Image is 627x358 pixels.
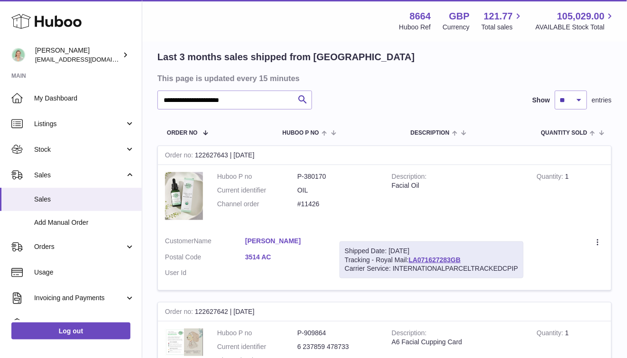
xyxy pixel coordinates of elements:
dt: Name [165,237,245,248]
span: 105,029.00 [557,10,605,23]
span: AVAILABLE Stock Total [535,23,616,32]
dt: Channel order [217,200,297,209]
dt: User Id [165,268,245,277]
div: Facial Oil [392,181,523,190]
strong: Quantity [537,329,565,339]
a: 105,029.00 AVAILABLE Stock Total [535,10,616,32]
td: 1 [530,165,611,229]
div: [PERSON_NAME] [35,46,120,64]
dt: Huboo P no [217,329,297,338]
div: 122627643 | [DATE] [158,146,611,165]
strong: Order no [165,151,195,161]
strong: Order no [165,308,195,318]
dd: P-909864 [297,329,378,338]
dt: Huboo P no [217,172,297,181]
img: 86641712262092.png [165,172,203,220]
strong: GBP [449,10,470,23]
span: Add Manual Order [34,218,135,227]
span: Description [411,130,450,136]
a: LA071627283GB [409,256,461,264]
a: [PERSON_NAME] [245,237,325,246]
span: Order No [167,130,198,136]
a: 121.77 Total sales [481,10,524,32]
span: 121.77 [484,10,513,23]
dt: Current identifier [217,342,297,351]
span: Customer [165,237,194,245]
strong: Description [392,173,427,183]
span: Listings [34,119,125,129]
span: My Dashboard [34,94,135,103]
strong: Description [392,329,427,339]
span: Stock [34,145,125,154]
strong: 8664 [410,10,431,23]
img: hello@thefacialcuppingexpert.com [11,48,26,62]
div: Currency [443,23,470,32]
label: Show [533,96,550,105]
div: Carrier Service: INTERNATIONALPARCELTRACKEDCPIP [345,264,518,273]
span: Cases [34,319,135,328]
span: Usage [34,268,135,277]
dd: OIL [297,186,378,195]
span: Orders [34,242,125,251]
a: 3514 AC [245,253,325,262]
dd: 6 237859 478733 [297,342,378,351]
h2: Last 3 months sales shipped from [GEOGRAPHIC_DATA] [157,51,415,64]
div: Tracking - Royal Mail: [340,241,524,279]
span: [EMAIL_ADDRESS][DOMAIN_NAME] [35,55,139,63]
span: Quantity Sold [541,130,588,136]
div: 122627642 | [DATE] [158,303,611,321]
span: Huboo P no [283,130,319,136]
dd: P-380170 [297,172,378,181]
span: Sales [34,171,125,180]
div: Huboo Ref [399,23,431,32]
img: 86641701929898.png [165,329,203,356]
dt: Postal Code [165,253,245,264]
div: A6 Facial Cupping Card [392,338,523,347]
span: Total sales [481,23,524,32]
strong: Quantity [537,173,565,183]
a: Log out [11,322,130,340]
dt: Current identifier [217,186,297,195]
div: Shipped Date: [DATE] [345,247,518,256]
dd: #11426 [297,200,378,209]
span: Invoicing and Payments [34,294,125,303]
span: Sales [34,195,135,204]
h3: This page is updated every 15 minutes [157,73,609,83]
span: entries [592,96,612,105]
